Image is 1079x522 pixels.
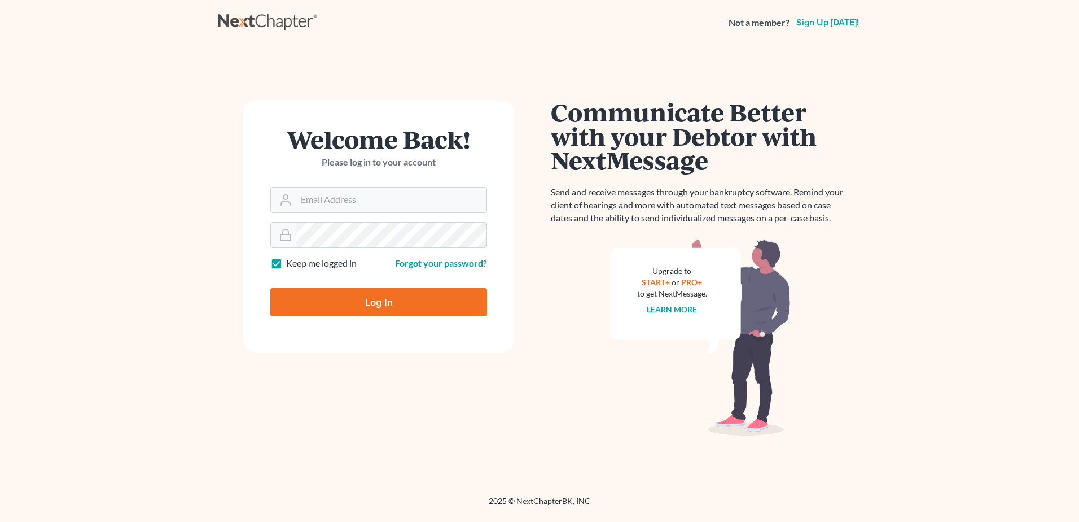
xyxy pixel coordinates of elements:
[647,304,698,314] a: Learn more
[270,156,487,169] p: Please log in to your account
[794,18,861,27] a: Sign up [DATE]!
[395,258,487,268] a: Forgot your password?
[672,277,680,287] span: or
[610,238,791,436] img: nextmessage_bg-59042aed3d76b12b5cd301f8e5b87938c9018125f34e5fa2b7a6b67550977c72.svg
[296,188,486,212] input: Email Address
[270,288,487,316] input: Log In
[682,277,703,287] a: PRO+
[637,288,707,299] div: to get NextMessage.
[729,16,789,29] strong: Not a member?
[637,266,707,277] div: Upgrade to
[551,100,850,172] h1: Communicate Better with your Debtor with NextMessage
[218,495,861,516] div: 2025 © NextChapterBK, INC
[551,186,850,225] p: Send and receive messages through your bankruptcy software. Remind your client of hearings and mo...
[270,127,487,151] h1: Welcome Back!
[286,257,357,270] label: Keep me logged in
[642,277,670,287] a: START+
